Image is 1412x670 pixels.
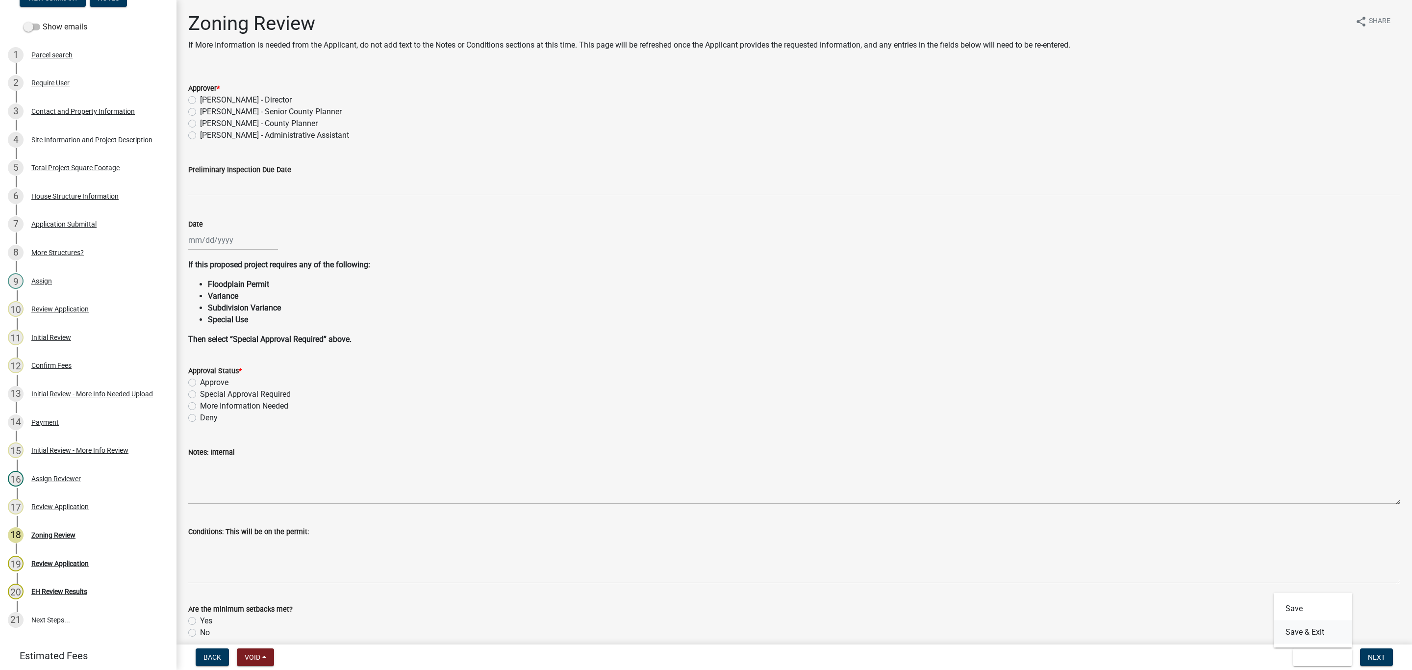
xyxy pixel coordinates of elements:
div: 13 [8,386,24,402]
div: Application Submittal [31,221,97,228]
div: 12 [8,358,24,373]
div: Initial Review [31,334,71,341]
label: Show emails [24,21,87,33]
label: Date [188,221,203,228]
div: Initial Review - More Info Needed Upload [31,390,153,397]
strong: Subdivision Variance [208,303,281,312]
label: Yes [200,615,212,627]
a: Estimated Fees [8,646,161,666]
div: 2 [8,75,24,91]
div: 1 [8,47,24,63]
label: Special Approval Required [200,388,291,400]
div: 6 [8,188,24,204]
div: 14 [8,414,24,430]
label: [PERSON_NAME] - Administrative Assistant [200,129,349,141]
strong: Floodplain Permit [208,280,269,289]
div: EH Review Results [31,588,87,595]
span: Share [1369,16,1390,27]
button: Next [1360,648,1393,666]
div: Review Application [31,503,89,510]
div: House Structure Information [31,193,119,200]
div: 9 [8,273,24,289]
label: More Information Needed [200,400,288,412]
span: Save & Exit [1301,653,1338,661]
div: Payment [31,419,59,426]
div: 3 [8,103,24,119]
div: 8 [8,245,24,260]
div: Site Information and Project Description [31,136,152,143]
div: Confirm Fees [31,362,72,369]
button: Save & Exit [1274,620,1352,644]
div: More Structures? [31,249,84,256]
button: shareShare [1347,12,1398,31]
div: Contact and Property Information [31,108,135,115]
p: If More Information is needed from the Applicant, do not add text to the Notes or Conditions sect... [188,39,1070,51]
div: 15 [8,442,24,458]
div: Review Application [31,560,89,567]
span: Void [245,653,260,661]
h1: Zoning Review [188,12,1070,35]
div: Assign [31,278,52,284]
div: Total Project Square Footage [31,164,120,171]
input: mm/dd/yyyy [188,230,278,250]
strong: Variance [208,291,238,301]
span: Back [203,653,221,661]
strong: If this proposed project requires any of the following: [188,260,370,269]
div: Initial Review - More Info Review [31,447,128,454]
div: Zoning Review [31,532,76,539]
label: Approval Status [188,368,242,375]
div: 21 [8,612,24,628]
strong: Special Use [208,315,248,324]
div: 17 [8,499,24,515]
div: 11 [8,330,24,345]
div: 16 [8,471,24,487]
label: [PERSON_NAME] - Director [200,94,292,106]
label: No [200,627,210,639]
div: 20 [8,584,24,599]
div: Require User [31,79,70,86]
div: 19 [8,556,24,571]
button: Save & Exit [1293,648,1352,666]
label: Approve [200,377,228,388]
label: Are the minimum setbacks met? [188,606,293,613]
button: Void [237,648,274,666]
div: Parcel search [31,52,73,58]
label: Deny [200,412,218,424]
div: Assign Reviewer [31,475,81,482]
i: share [1355,16,1367,27]
div: 7 [8,216,24,232]
label: Preliminary Inspection Due Date [188,167,291,174]
span: Next [1368,653,1385,661]
div: Save & Exit [1274,593,1352,648]
div: 5 [8,160,24,176]
label: Approver [188,85,220,92]
div: 10 [8,301,24,317]
label: Notes: Internal [188,449,235,456]
label: [PERSON_NAME] - County Planner [200,118,318,129]
label: [PERSON_NAME] - Senior County Planner [200,106,342,118]
div: 4 [8,132,24,148]
strong: Then select “Special Approval Required” above. [188,335,352,344]
div: 18 [8,527,24,543]
div: Review Application [31,306,89,312]
button: Save [1274,597,1352,620]
label: Conditions: This will be on the permit: [188,529,309,536]
button: Back [196,648,229,666]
